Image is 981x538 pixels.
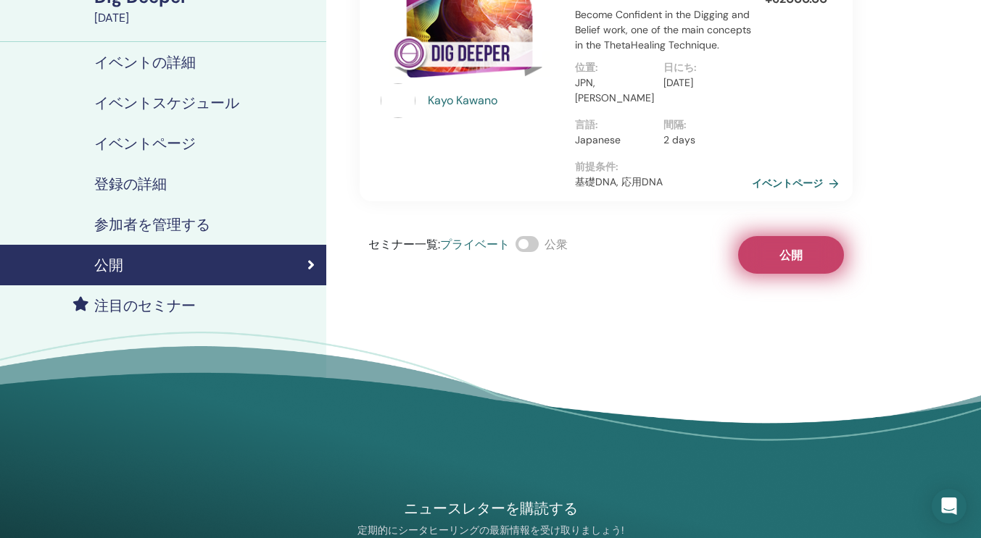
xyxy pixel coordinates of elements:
[575,7,752,53] p: Become Confident in the Digging and Belief work, one of the main concepts in the ThetaHealing Tec...
[94,175,167,193] h4: 登録の詳細
[663,60,743,75] p: 日にち :
[323,524,658,537] p: 定期的にシータヒーリングの最新情報を受け取りましょう!
[94,9,318,27] div: [DATE]
[663,133,743,148] p: 2 days
[752,172,845,194] a: イベントページ
[575,75,655,106] p: JPN, [PERSON_NAME]
[94,297,196,314] h4: 注目のセミナー
[663,75,743,91] p: [DATE]
[575,159,752,175] p: 前提条件 :
[575,117,655,133] p: 言語 :
[94,256,123,274] h4: 公開
[779,248,803,263] span: 公開
[428,92,560,109] a: Kayo Kawano
[575,175,752,190] p: 基礎DNA, 応用DNA
[545,237,568,252] span: 公衆
[323,499,658,518] h4: ニュースレターを購読する
[932,489,966,524] div: Open Intercom Messenger
[94,135,196,152] h4: イベントページ
[368,237,440,252] span: セミナー一覧 :
[440,237,510,252] span: プライベート
[663,117,743,133] p: 間隔 :
[94,94,239,112] h4: イベントスケジュール
[94,54,196,71] h4: イベントの詳細
[94,216,210,233] h4: 参加者を管理する
[738,236,844,274] button: 公開
[575,133,655,148] p: Japanese
[575,60,655,75] p: 位置 :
